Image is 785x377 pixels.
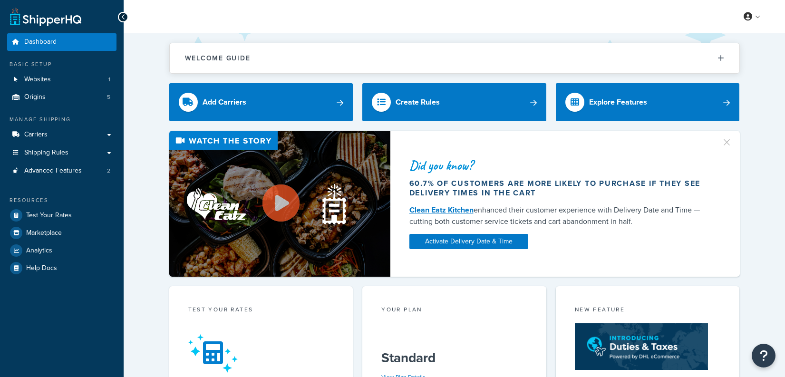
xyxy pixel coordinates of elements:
a: Origins5 [7,88,116,106]
a: Analytics [7,242,116,259]
h2: Welcome Guide [185,55,251,62]
a: Activate Delivery Date & Time [409,234,528,249]
div: New Feature [575,305,721,316]
span: 2 [107,167,110,175]
a: Test Your Rates [7,207,116,224]
span: Origins [24,93,46,101]
span: Websites [24,76,51,84]
span: Dashboard [24,38,57,46]
h5: Standard [381,350,527,366]
a: Websites1 [7,71,116,88]
a: Clean Eatz Kitchen [409,204,474,215]
div: Your Plan [381,305,527,316]
a: Marketplace [7,224,116,242]
span: Help Docs [26,264,57,272]
a: Dashboard [7,33,116,51]
a: Create Rules [362,83,546,121]
span: Marketplace [26,229,62,237]
div: Create Rules [396,96,440,109]
span: Shipping Rules [24,149,68,157]
a: Help Docs [7,260,116,277]
li: Origins [7,88,116,106]
div: Resources [7,196,116,204]
span: Carriers [24,131,48,139]
span: Analytics [26,247,52,255]
li: Websites [7,71,116,88]
div: enhanced their customer experience with Delivery Date and Time — cutting both customer service ti... [409,204,710,227]
button: Welcome Guide [170,43,739,73]
div: Manage Shipping [7,116,116,124]
div: Add Carriers [203,96,246,109]
img: Video thumbnail [169,131,390,277]
span: Test Your Rates [26,212,72,220]
div: Did you know? [409,159,710,172]
a: Add Carriers [169,83,353,121]
div: Test your rates [188,305,334,316]
a: Advanced Features2 [7,162,116,180]
button: Open Resource Center [752,344,775,367]
div: 60.7% of customers are more likely to purchase if they see delivery times in the cart [409,179,710,198]
span: 5 [107,93,110,101]
div: Explore Features [589,96,647,109]
a: Explore Features [556,83,740,121]
div: Basic Setup [7,60,116,68]
a: Shipping Rules [7,144,116,162]
a: Carriers [7,126,116,144]
span: Advanced Features [24,167,82,175]
span: 1 [108,76,110,84]
li: Advanced Features [7,162,116,180]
